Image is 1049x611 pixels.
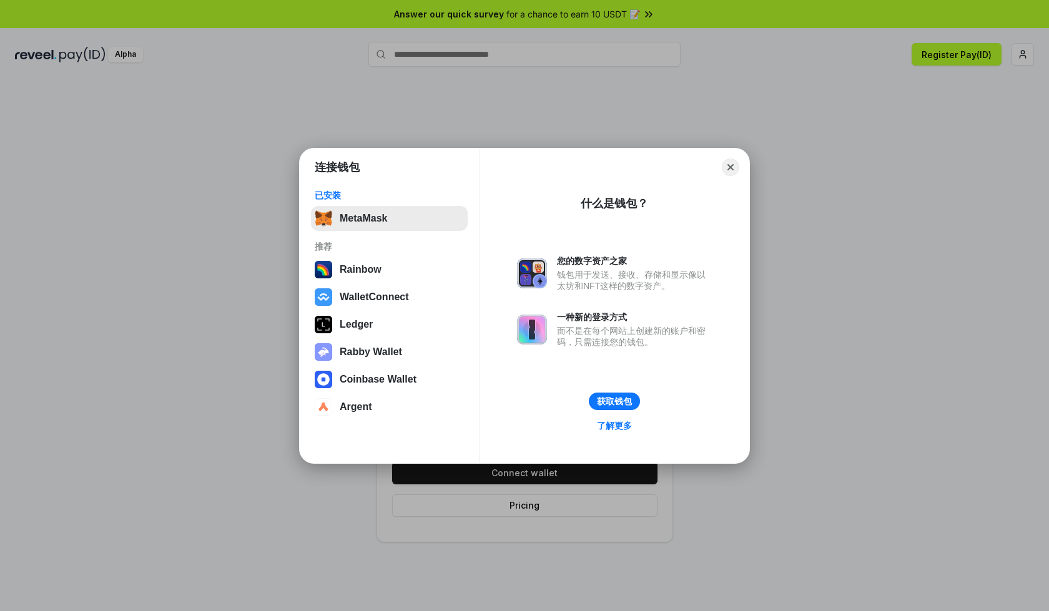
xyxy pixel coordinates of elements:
[340,264,382,275] div: Rainbow
[311,285,468,310] button: WalletConnect
[340,401,372,413] div: Argent
[315,316,332,333] img: svg+xml,%3Csvg%20xmlns%3D%22http%3A%2F%2Fwww.w3.org%2F2000%2Fsvg%22%20width%3D%2228%22%20height%3...
[311,312,468,337] button: Ledger
[557,255,712,266] div: 您的数字资产之家
[311,367,468,392] button: Coinbase Wallet
[315,210,332,227] img: svg+xml,%3Csvg%20fill%3D%22none%22%20height%3D%2233%22%20viewBox%3D%220%200%2035%2033%22%20width%...
[517,258,547,288] img: svg+xml,%3Csvg%20xmlns%3D%22http%3A%2F%2Fwww.w3.org%2F2000%2Fsvg%22%20fill%3D%22none%22%20viewBox...
[311,206,468,231] button: MetaMask
[311,340,468,364] button: Rabby Wallet
[597,420,632,431] div: 了解更多
[315,288,332,306] img: svg+xml,%3Csvg%20width%3D%2228%22%20height%3D%2228%22%20viewBox%3D%220%200%2028%2028%22%20fill%3D...
[517,315,547,345] img: svg+xml,%3Csvg%20xmlns%3D%22http%3A%2F%2Fwww.w3.org%2F2000%2Fsvg%22%20fill%3D%22none%22%20viewBox...
[315,261,332,278] img: svg+xml,%3Csvg%20width%3D%22120%22%20height%3D%22120%22%20viewBox%3D%220%200%20120%20120%22%20fil...
[340,291,409,303] div: WalletConnect
[315,398,332,416] img: svg+xml,%3Csvg%20width%3D%2228%22%20height%3D%2228%22%20viewBox%3D%220%200%2028%2028%22%20fill%3D...
[557,325,712,348] div: 而不是在每个网站上创建新的账户和密码，只需连接您的钱包。
[311,257,468,282] button: Rainbow
[315,371,332,388] img: svg+xml,%3Csvg%20width%3D%2228%22%20height%3D%2228%22%20viewBox%3D%220%200%2028%2028%22%20fill%3D...
[589,393,640,410] button: 获取钱包
[340,374,416,385] div: Coinbase Wallet
[315,190,464,201] div: 已安装
[315,343,332,361] img: svg+xml,%3Csvg%20xmlns%3D%22http%3A%2F%2Fwww.w3.org%2F2000%2Fsvg%22%20fill%3D%22none%22%20viewBox...
[722,159,739,176] button: Close
[340,213,387,224] div: MetaMask
[557,311,712,323] div: 一种新的登录方式
[581,196,648,211] div: 什么是钱包？
[315,160,360,175] h1: 连接钱包
[589,418,639,434] a: 了解更多
[315,241,464,252] div: 推荐
[311,394,468,419] button: Argent
[597,396,632,407] div: 获取钱包
[340,346,402,358] div: Rabby Wallet
[557,269,712,291] div: 钱包用于发送、接收、存储和显示像以太坊和NFT这样的数字资产。
[340,319,373,330] div: Ledger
